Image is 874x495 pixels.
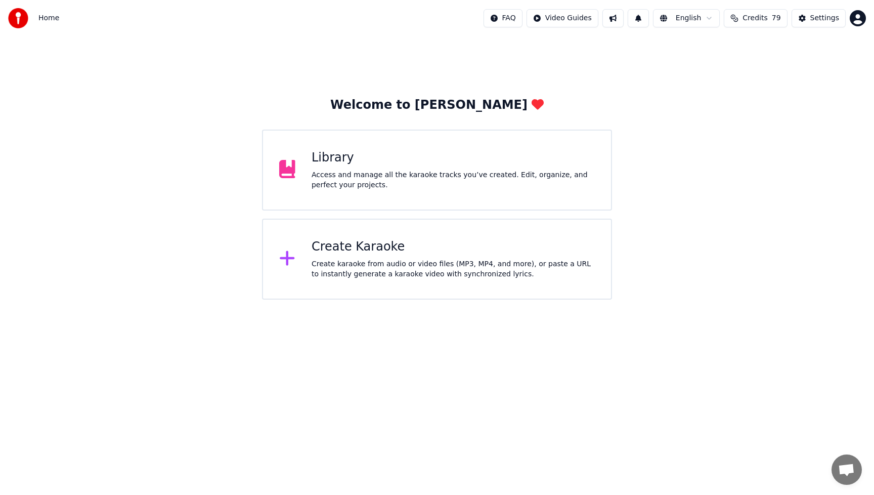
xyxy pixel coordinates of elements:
[484,9,522,27] button: FAQ
[330,97,544,113] div: Welcome to [PERSON_NAME]
[8,8,28,28] img: youka
[312,150,595,166] div: Library
[792,9,846,27] button: Settings
[312,239,595,255] div: Create Karaoke
[810,13,839,23] div: Settings
[832,455,862,485] a: Open chat
[38,13,59,23] nav: breadcrumb
[312,170,595,190] div: Access and manage all the karaoke tracks you’ve created. Edit, organize, and perfect your projects.
[772,13,781,23] span: 79
[742,13,767,23] span: Credits
[724,9,787,27] button: Credits79
[527,9,598,27] button: Video Guides
[38,13,59,23] span: Home
[312,259,595,279] div: Create karaoke from audio or video files (MP3, MP4, and more), or paste a URL to instantly genera...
